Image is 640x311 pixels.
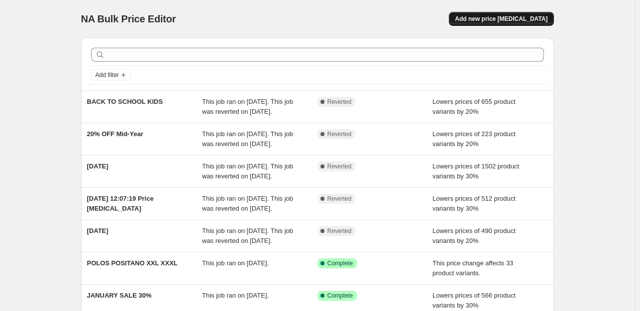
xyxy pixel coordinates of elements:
span: Lowers prices of 1502 product variants by 30% [432,162,519,180]
span: Complete [327,259,353,267]
span: Reverted [327,98,352,106]
span: Lowers prices of 490 product variants by 20% [432,227,516,244]
span: Reverted [327,227,352,235]
span: BACK TO SCHOOL KIDS [87,98,163,105]
span: Complete [327,292,353,300]
span: Add filter [96,71,119,79]
span: This job ran on [DATE]. This job was reverted on [DATE]. [202,98,293,115]
span: NA Bulk Price Editor [81,13,176,24]
span: [DATE] [87,227,108,234]
span: Reverted [327,195,352,203]
span: JANUARY SALE 30% [87,292,152,299]
span: Lowers prices of 655 product variants by 20% [432,98,516,115]
button: Add new price [MEDICAL_DATA] [449,12,553,26]
span: Lowers prices of 566 product variants by 30% [432,292,516,309]
span: [DATE] 12:07:19 Price [MEDICAL_DATA] [87,195,154,212]
span: This job ran on [DATE]. This job was reverted on [DATE]. [202,227,293,244]
span: This job ran on [DATE]. This job was reverted on [DATE]. [202,162,293,180]
span: [DATE] [87,162,108,170]
span: 20% OFF Mid-Year [87,130,143,138]
span: Reverted [327,130,352,138]
span: This job ran on [DATE]. This job was reverted on [DATE]. [202,130,293,148]
span: Lowers prices of 223 product variants by 20% [432,130,516,148]
span: Add new price [MEDICAL_DATA] [455,15,547,23]
button: Add filter [91,69,131,81]
span: This job ran on [DATE]. [202,292,269,299]
span: Reverted [327,162,352,170]
span: This job ran on [DATE]. This job was reverted on [DATE]. [202,195,293,212]
span: This job ran on [DATE]. [202,259,269,267]
span: This price change affects 33 product variants. [432,259,513,277]
span: POLOS POSITANO XXL XXXL [87,259,178,267]
span: Lowers prices of 512 product variants by 30% [432,195,516,212]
